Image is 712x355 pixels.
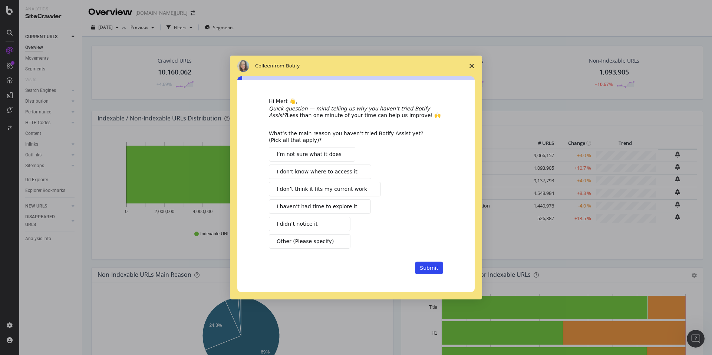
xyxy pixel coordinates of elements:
button: I didn’t notice it [269,217,350,231]
i: Quick question — mind telling us why you haven’t tried Botify Assist? [269,106,430,118]
div: Hi Mert 👋, [269,98,443,105]
button: I haven’t had time to explore it [269,199,371,214]
img: Profile image for Colleen [237,60,249,72]
span: I didn’t notice it [277,220,317,228]
span: I don’t know where to access it [277,168,357,176]
button: I don’t know where to access it [269,165,371,179]
span: Other (Please specify) [277,238,334,245]
span: from Botify [273,63,300,69]
button: I don’t think it fits my current work [269,182,381,196]
div: What’s the main reason you haven’t tried Botify Assist yet? (Pick all that apply) [269,130,432,143]
span: Colleen [255,63,273,69]
button: I’m not sure what it does [269,147,355,162]
button: Submit [415,262,443,274]
span: I’m not sure what it does [277,150,342,158]
button: Other (Please specify) [269,234,350,249]
span: Close survey [461,56,482,76]
span: I don’t think it fits my current work [277,185,367,193]
span: I haven’t had time to explore it [277,203,357,210]
div: Less than one minute of your time can help us improve! 🙌 [269,105,443,119]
